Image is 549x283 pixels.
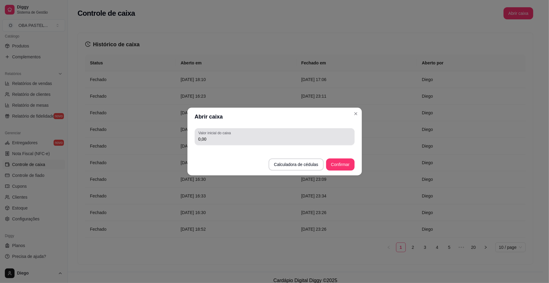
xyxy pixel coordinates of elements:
[187,108,362,126] header: Abrir caixa
[326,158,354,171] button: Confirmar
[198,136,351,142] input: Valor inicial do caixa
[351,109,361,119] button: Close
[269,158,324,171] button: Calculadora de cédulas
[198,130,233,135] label: Valor inicial do caixa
